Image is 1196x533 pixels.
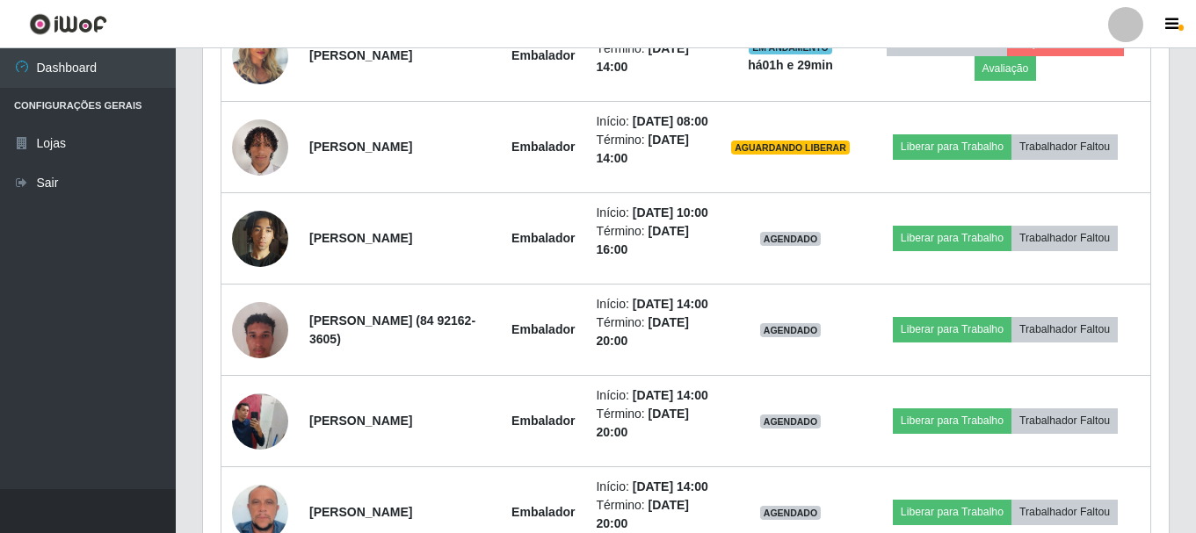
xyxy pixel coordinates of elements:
[309,48,412,62] strong: [PERSON_NAME]
[893,134,1011,159] button: Liberar para Trabalho
[633,388,708,402] time: [DATE] 14:00
[748,58,833,72] strong: há 01 h e 29 min
[309,313,475,346] strong: [PERSON_NAME] (84 92162-3605)
[232,201,288,276] img: 1756481477910.jpeg
[760,506,822,520] span: AGENDADO
[1011,134,1118,159] button: Trabalhador Faltou
[511,140,575,154] strong: Embalador
[893,226,1011,250] button: Liberar para Trabalho
[511,414,575,428] strong: Embalador
[511,505,575,519] strong: Embalador
[596,40,709,76] li: Término:
[633,297,708,311] time: [DATE] 14:00
[975,56,1037,81] button: Avaliação
[893,408,1011,433] button: Liberar para Trabalho
[232,280,288,380] img: 1756232807381.jpeg
[596,496,709,533] li: Término:
[309,414,412,428] strong: [PERSON_NAME]
[511,48,575,62] strong: Embalador
[596,386,709,405] li: Início:
[596,204,709,222] li: Início:
[731,140,850,155] span: AGUARDANDO LIBERAR
[596,405,709,442] li: Término:
[1011,408,1118,433] button: Trabalhador Faltou
[596,313,709,350] li: Término:
[633,479,708,493] time: [DATE] 14:00
[633,205,708,220] time: [DATE] 10:00
[596,478,709,496] li: Início:
[1011,226,1118,250] button: Trabalhador Faltou
[1011,500,1118,524] button: Trabalhador Faltou
[760,414,822,429] span: AGENDADO
[1011,317,1118,342] button: Trabalhador Faltou
[511,322,575,336] strong: Embalador
[511,231,575,245] strong: Embalador
[309,231,412,245] strong: [PERSON_NAME]
[633,114,708,128] time: [DATE] 08:00
[232,384,288,458] img: 1756340937257.jpeg
[893,500,1011,524] button: Liberar para Trabalho
[309,505,412,519] strong: [PERSON_NAME]
[232,110,288,184] img: 1756130312348.jpeg
[232,18,288,93] img: 1755882104624.jpeg
[596,222,709,259] li: Término:
[893,317,1011,342] button: Liberar para Trabalho
[596,112,709,131] li: Início:
[760,232,822,246] span: AGENDADO
[760,323,822,337] span: AGENDADO
[309,140,412,154] strong: [PERSON_NAME]
[29,13,107,35] img: CoreUI Logo
[596,295,709,313] li: Início:
[596,131,709,168] li: Término:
